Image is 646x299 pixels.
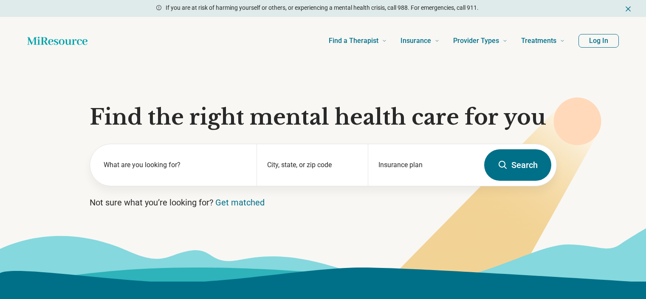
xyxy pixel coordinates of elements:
[453,24,508,58] a: Provider Types
[27,32,87,49] a: Home page
[453,35,499,47] span: Provider Types
[521,35,556,47] span: Treatments
[215,197,265,208] a: Get matched
[329,24,387,58] a: Find a Therapist
[329,35,378,47] span: Find a Therapist
[521,24,565,58] a: Treatments
[90,105,557,130] h1: Find the right mental health care for you
[401,35,431,47] span: Insurance
[624,3,632,14] button: Dismiss
[166,3,479,12] p: If you are at risk of harming yourself or others, or experiencing a mental health crisis, call 98...
[90,196,557,208] p: Not sure what you’re looking for?
[401,24,440,58] a: Insurance
[578,34,619,48] button: Log In
[484,149,551,181] button: Search
[104,160,247,170] label: What are you looking for?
